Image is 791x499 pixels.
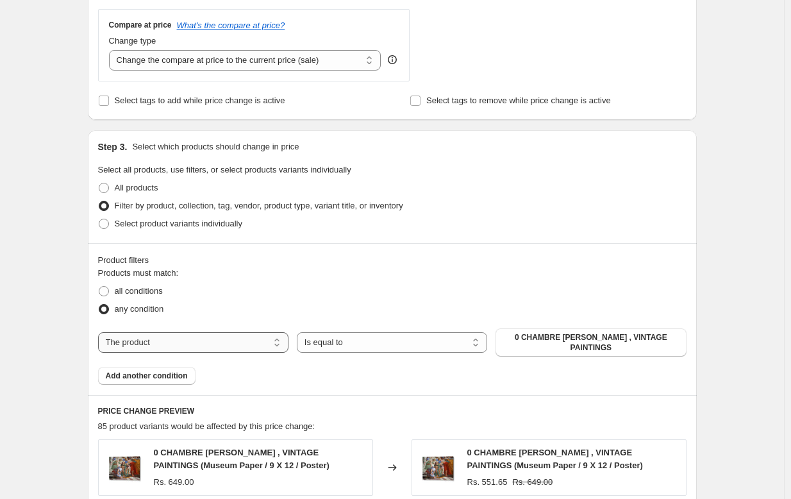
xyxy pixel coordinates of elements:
[98,367,196,385] button: Add another condition
[115,304,164,314] span: any condition
[419,448,457,487] img: GALLERYWRAP-resized_68388be6-0156-4f2a-9cf4-c57fa730b2c7_80x.jpg
[115,219,242,228] span: Select product variants individually
[512,476,553,489] strike: Rs. 649.00
[98,406,687,416] h6: PRICE CHANGE PREVIEW
[106,371,188,381] span: Add another condition
[154,476,194,489] div: Rs. 649.00
[386,53,399,66] div: help
[109,20,172,30] h3: Compare at price
[98,421,315,431] span: 85 product variants would be affected by this price change:
[503,332,678,353] span: 0 CHAMBRE [PERSON_NAME] , VINTAGE PAINTINGS
[467,448,643,470] span: 0 CHAMBRE [PERSON_NAME] , VINTAGE PAINTINGS (Museum Paper / 9 X 12 / Poster)
[98,140,128,153] h2: Step 3.
[177,21,285,30] button: What's the compare at price?
[109,36,156,46] span: Change type
[105,448,144,487] img: GALLERYWRAP-resized_68388be6-0156-4f2a-9cf4-c57fa730b2c7_80x.jpg
[115,183,158,192] span: All products
[98,268,179,278] span: Products must match:
[115,201,403,210] span: Filter by product, collection, tag, vendor, product type, variant title, or inventory
[98,165,351,174] span: Select all products, use filters, or select products variants individually
[426,96,611,105] span: Select tags to remove while price change is active
[115,96,285,105] span: Select tags to add while price change is active
[98,254,687,267] div: Product filters
[154,448,329,470] span: 0 CHAMBRE [PERSON_NAME] , VINTAGE PAINTINGS (Museum Paper / 9 X 12 / Poster)
[115,286,163,296] span: all conditions
[495,328,686,357] button: 0 CHAMBRE DE RAPHAËL , VINTAGE PAINTINGS
[467,476,508,489] div: Rs. 551.65
[132,140,299,153] p: Select which products should change in price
